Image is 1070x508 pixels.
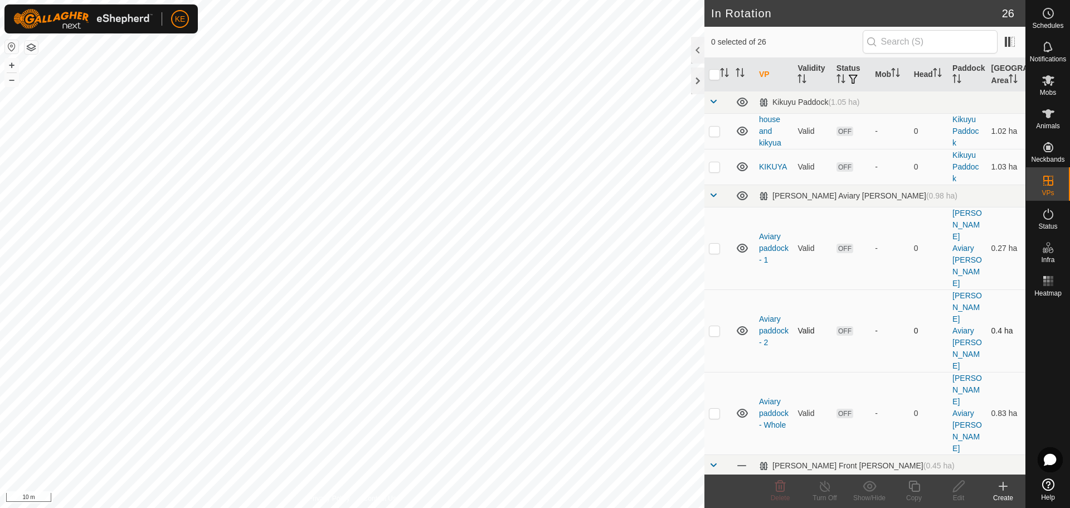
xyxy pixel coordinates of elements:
[952,76,961,85] p-sorticon: Activate to sort
[1031,156,1064,163] span: Neckbands
[759,315,789,347] a: Aviary paddock - 2
[175,13,186,25] span: KE
[836,162,853,172] span: OFF
[952,209,982,288] a: [PERSON_NAME] Aviary [PERSON_NAME]
[952,374,982,453] a: [PERSON_NAME] Aviary [PERSON_NAME]
[771,494,790,502] span: Delete
[759,98,859,107] div: Kikuyu Paddock
[1040,89,1056,96] span: Mobs
[308,494,350,504] a: Privacy Policy
[987,289,1025,372] td: 0.4 ha
[793,149,831,185] td: Valid
[926,191,957,200] span: (0.98 ha)
[759,461,955,471] div: [PERSON_NAME] Front [PERSON_NAME]
[793,113,831,149] td: Valid
[802,493,847,503] div: Turn Off
[875,161,904,173] div: -
[948,58,986,91] th: Paddock
[923,461,955,470] span: (0.45 ha)
[836,244,853,253] span: OFF
[1041,257,1054,263] span: Infra
[875,325,904,337] div: -
[933,70,942,79] p-sorticon: Activate to sort
[1038,223,1057,230] span: Status
[5,73,18,86] button: –
[797,76,806,85] p-sorticon: Activate to sort
[1026,474,1070,505] a: Help
[5,40,18,54] button: Reset Map
[720,70,729,79] p-sorticon: Activate to sort
[836,127,853,136] span: OFF
[363,494,396,504] a: Contact Us
[987,113,1025,149] td: 1.02 ha
[909,58,948,91] th: Head
[793,372,831,454] td: Valid
[909,113,948,149] td: 0
[793,207,831,289] td: Valid
[836,326,853,336] span: OFF
[875,125,904,137] div: -
[1009,76,1018,85] p-sorticon: Activate to sort
[987,149,1025,185] td: 1.03 ha
[828,98,859,107] span: (1.05 ha)
[909,289,948,372] td: 0
[936,493,981,503] div: Edit
[759,232,789,264] a: Aviary paddock - 1
[793,289,831,372] td: Valid
[832,58,870,91] th: Status
[759,397,789,429] a: Aviary paddock - Whole
[847,493,892,503] div: Show/Hide
[836,409,853,418] span: OFF
[755,58,793,91] th: VP
[987,58,1025,91] th: [GEOGRAPHIC_DATA] Area
[909,149,948,185] td: 0
[759,191,957,201] div: [PERSON_NAME] Aviary [PERSON_NAME]
[836,76,845,85] p-sorticon: Activate to sort
[870,58,909,91] th: Mob
[981,493,1025,503] div: Create
[863,30,998,54] input: Search (S)
[1034,290,1062,297] span: Heatmap
[987,372,1025,454] td: 0.83 ha
[5,59,18,72] button: +
[1036,123,1060,129] span: Animals
[952,291,982,370] a: [PERSON_NAME] Aviary [PERSON_NAME]
[875,243,904,254] div: -
[1002,5,1014,22] span: 26
[909,207,948,289] td: 0
[875,408,904,419] div: -
[1041,494,1055,501] span: Help
[25,41,38,54] button: Map Layers
[736,70,745,79] p-sorticon: Activate to sort
[1042,190,1054,196] span: VPs
[952,115,979,147] a: Kikuyu Paddock
[759,162,787,171] a: KIKUYA
[892,493,936,503] div: Copy
[793,58,831,91] th: Validity
[1032,22,1063,29] span: Schedules
[13,9,153,29] img: Gallagher Logo
[759,115,781,147] a: house and kikyua
[1030,56,1066,62] span: Notifications
[891,70,900,79] p-sorticon: Activate to sort
[987,207,1025,289] td: 0.27 ha
[952,151,979,183] a: Kikuyu Paddock
[711,36,863,48] span: 0 selected of 26
[909,372,948,454] td: 0
[711,7,1002,20] h2: In Rotation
